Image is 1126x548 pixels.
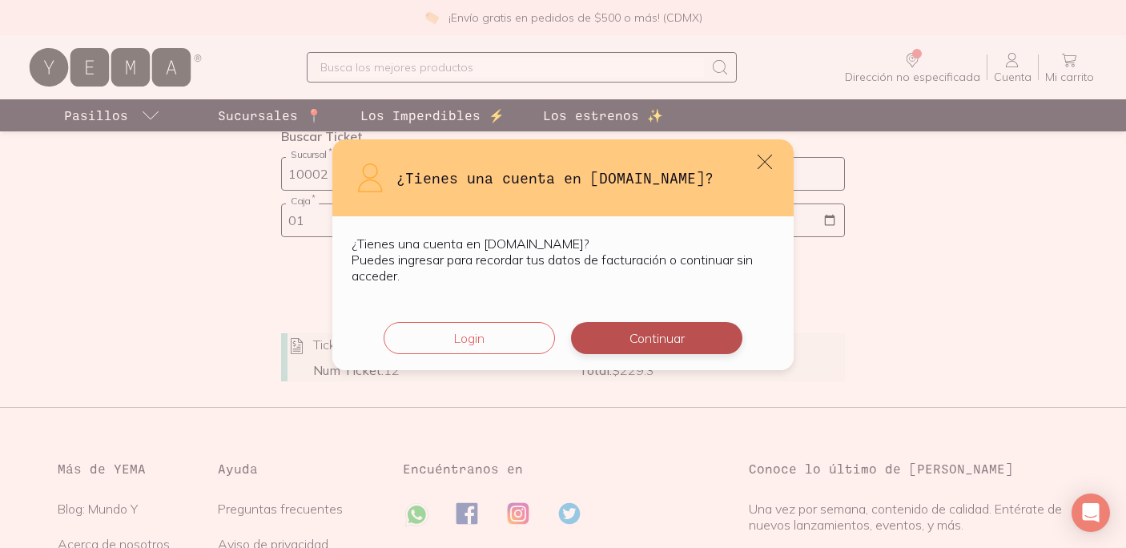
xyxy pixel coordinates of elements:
h3: ¿Tienes una cuenta en [DOMAIN_NAME]? [396,167,774,188]
button: Login [384,322,555,354]
p: ¿Tienes una cuenta en [DOMAIN_NAME]? Puedes ingresar para recordar tus datos de facturación o con... [352,236,774,284]
div: default [332,139,794,370]
button: Continuar [571,322,742,354]
div: Open Intercom Messenger [1072,494,1110,532]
